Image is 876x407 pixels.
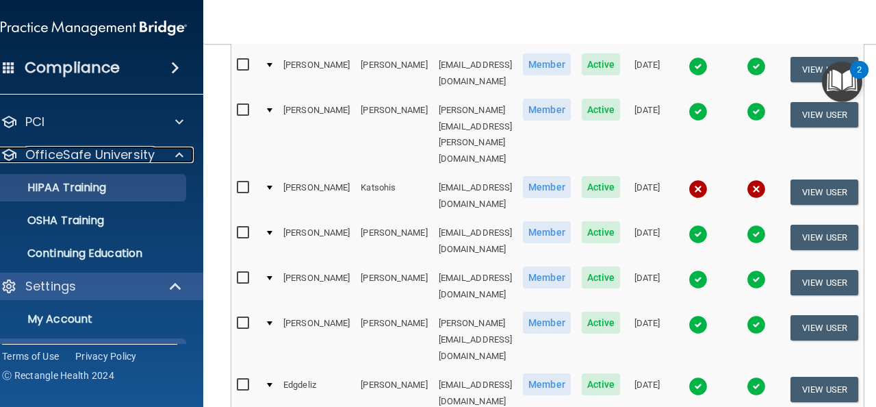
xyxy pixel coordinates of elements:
[688,180,708,199] img: cross.ca9f0e7f.svg
[433,173,518,219] td: [EMAIL_ADDRESS][DOMAIN_NAME]
[582,53,621,75] span: Active
[790,57,858,82] button: View User
[582,221,621,243] span: Active
[1,114,183,130] a: PCI
[626,96,669,174] td: [DATE]
[1,147,183,163] a: OfficeSafe University
[523,99,571,121] span: Member
[278,219,355,264] td: [PERSON_NAME]
[523,312,571,334] span: Member
[523,267,571,288] span: Member
[626,219,669,264] td: [DATE]
[523,221,571,243] span: Member
[25,278,76,295] p: Settings
[25,58,120,77] h4: Compliance
[355,96,433,174] td: [PERSON_NAME]
[1,278,183,295] a: Settings
[355,51,433,96] td: [PERSON_NAME]
[523,373,571,395] span: Member
[688,57,708,76] img: tick.e7d51cea.svg
[747,57,766,76] img: tick.e7d51cea.svg
[626,173,669,219] td: [DATE]
[688,225,708,244] img: tick.e7d51cea.svg
[582,99,621,121] span: Active
[355,264,433,309] td: [PERSON_NAME]
[626,264,669,309] td: [DATE]
[433,309,518,371] td: [PERSON_NAME][EMAIL_ADDRESS][DOMAIN_NAME]
[822,62,862,102] button: Open Resource Center, 2 new notifications
[433,264,518,309] td: [EMAIL_ADDRESS][DOMAIN_NAME]
[278,173,355,219] td: [PERSON_NAME]
[790,270,858,295] button: View User
[582,373,621,395] span: Active
[355,219,433,264] td: [PERSON_NAME]
[433,219,518,264] td: [EMAIL_ADDRESS][DOMAIN_NAME]
[278,264,355,309] td: [PERSON_NAME]
[857,70,862,88] div: 2
[747,102,766,121] img: tick.e7d51cea.svg
[433,96,518,174] td: [PERSON_NAME][EMAIL_ADDRESS][PERSON_NAME][DOMAIN_NAME]
[747,180,766,199] img: cross.ca9f0e7f.svg
[747,225,766,244] img: tick.e7d51cea.svg
[747,377,766,396] img: tick.e7d51cea.svg
[2,349,59,363] a: Terms of Use
[582,267,621,288] span: Active
[355,173,433,219] td: Katsohis
[523,53,571,75] span: Member
[790,377,858,402] button: View User
[688,270,708,289] img: tick.e7d51cea.svg
[790,225,858,250] button: View User
[790,102,858,127] button: View User
[25,114,44,130] p: PCI
[582,176,621,198] span: Active
[640,310,860,365] iframe: Drift Widget Chat Controller
[747,270,766,289] img: tick.e7d51cea.svg
[278,309,355,371] td: [PERSON_NAME]
[433,51,518,96] td: [EMAIL_ADDRESS][DOMAIN_NAME]
[688,377,708,396] img: tick.e7d51cea.svg
[278,96,355,174] td: [PERSON_NAME]
[582,312,621,334] span: Active
[2,369,114,382] span: Ⓒ Rectangle Health 2024
[1,14,187,42] img: PMB logo
[25,147,155,163] p: OfficeSafe University
[626,51,669,96] td: [DATE]
[688,102,708,121] img: tick.e7d51cea.svg
[278,51,355,96] td: [PERSON_NAME]
[626,309,669,371] td: [DATE]
[790,180,858,205] button: View User
[355,309,433,371] td: [PERSON_NAME]
[523,176,571,198] span: Member
[75,349,137,363] a: Privacy Policy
